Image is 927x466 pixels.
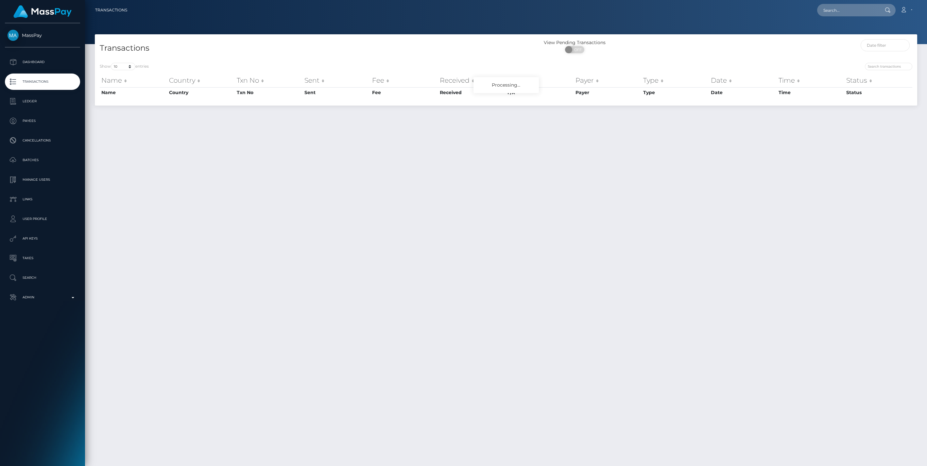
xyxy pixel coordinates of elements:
[438,74,506,87] th: Received
[8,273,77,283] p: Search
[167,74,235,87] th: Country
[5,152,80,168] a: Batches
[574,87,642,98] th: Payer
[506,87,574,98] th: F/X
[861,39,910,51] input: Date filter
[100,63,149,70] label: Show entries
[777,87,845,98] th: Time
[100,42,501,54] h4: Transactions
[574,74,642,87] th: Payer
[642,74,709,87] th: Type
[709,74,777,87] th: Date
[5,191,80,208] a: Links
[8,234,77,243] p: API Keys
[167,87,235,98] th: Country
[8,253,77,263] p: Taxes
[8,292,77,302] p: Admin
[865,63,912,70] input: Search transactions
[5,54,80,70] a: Dashboard
[8,136,77,145] p: Cancellations
[95,3,127,17] a: Transactions
[845,74,912,87] th: Status
[777,74,845,87] th: Time
[8,57,77,67] p: Dashboard
[13,5,72,18] img: MassPay Logo
[5,289,80,306] a: Admin
[506,74,574,87] th: F/X
[5,270,80,286] a: Search
[8,30,19,41] img: MassPay
[8,194,77,204] p: Links
[235,74,303,87] th: Txn No
[709,87,777,98] th: Date
[473,77,539,93] div: Processing...
[5,230,80,247] a: API Keys
[8,155,77,165] p: Batches
[8,214,77,224] p: User Profile
[845,87,912,98] th: Status
[569,46,585,53] span: OFF
[438,87,506,98] th: Received
[817,4,879,16] input: Search...
[100,74,167,87] th: Name
[100,87,167,98] th: Name
[370,74,438,87] th: Fee
[5,113,80,129] a: Payees
[5,32,80,38] span: MassPay
[5,172,80,188] a: Manage Users
[8,175,77,185] p: Manage Users
[8,116,77,126] p: Payees
[642,87,709,98] th: Type
[5,132,80,149] a: Cancellations
[8,96,77,106] p: Ledger
[111,63,135,70] select: Showentries
[370,87,438,98] th: Fee
[5,250,80,266] a: Taxes
[5,211,80,227] a: User Profile
[5,93,80,109] a: Ledger
[235,87,303,98] th: Txn No
[8,77,77,87] p: Transactions
[5,74,80,90] a: Transactions
[506,39,643,46] div: View Pending Transactions
[303,74,370,87] th: Sent
[303,87,370,98] th: Sent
